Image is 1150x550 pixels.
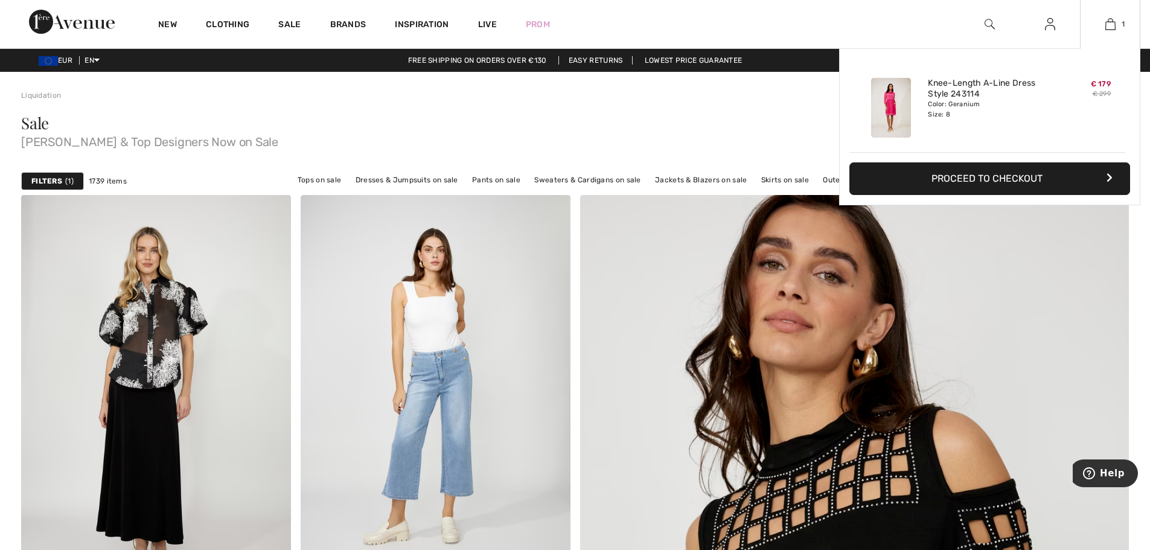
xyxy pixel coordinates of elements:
span: 1 [1122,19,1125,30]
span: 1739 items [89,176,127,187]
a: Pants on sale [466,172,526,188]
img: My Info [1045,17,1055,31]
img: My Bag [1105,17,1116,31]
a: Sign In [1035,17,1065,32]
iframe: Opens a widget where you can find more information [1073,459,1138,490]
img: Euro [39,56,58,66]
a: Skirts on sale [755,172,815,188]
span: EUR [39,56,77,65]
span: Sale [21,112,49,133]
a: Clothing [206,19,249,32]
div: Color: Geranium Size: 8 [928,100,1047,119]
a: New [158,19,177,32]
span: 1 [65,176,74,187]
a: 1 [1081,17,1140,31]
s: € 299 [1093,90,1111,98]
strong: Filters [31,176,62,187]
a: Live [478,18,497,31]
button: Proceed to Checkout [849,162,1130,195]
a: Dresses & Jumpsuits on sale [350,172,464,188]
a: Prom [526,18,550,31]
img: 1ère Avenue [29,10,115,34]
a: Knee-Length A-Line Dress Style 243114 [928,78,1047,100]
a: Free shipping on orders over €130 [398,56,557,65]
span: EN [85,56,100,65]
span: € 179 [1091,80,1111,88]
a: Sweaters & Cardigans on sale [528,172,647,188]
a: Outerwear on sale [817,172,895,188]
a: Tops on sale [292,172,348,188]
a: Liquidation [21,91,61,100]
a: Easy Returns [558,56,633,65]
a: Jackets & Blazers on sale [649,172,753,188]
img: search the website [985,17,995,31]
img: Knee-Length A-Line Dress Style 243114 [871,78,911,138]
a: Sale [278,19,301,32]
a: Lowest Price Guarantee [635,56,752,65]
span: [PERSON_NAME] & Top Designers Now on Sale [21,131,1129,148]
a: Brands [330,19,366,32]
span: Inspiration [395,19,449,32]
